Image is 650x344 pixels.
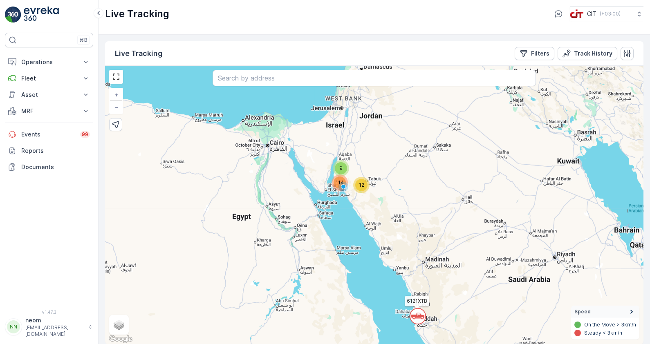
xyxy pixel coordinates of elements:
p: 99 [81,131,89,138]
div: ` [410,308,420,320]
a: Zoom Out [110,101,122,113]
summary: Speed [571,306,639,318]
button: MRF [5,103,93,119]
button: Fleet [5,70,93,87]
p: On the Move > 3km/h [584,322,636,328]
span: 9 [339,165,343,171]
p: Operations [21,58,77,66]
span: 114 [336,179,344,185]
a: Documents [5,159,93,175]
button: NNneom[EMAIL_ADDRESS][DOMAIN_NAME] [5,316,93,337]
p: Asset [21,91,77,99]
div: 114 [332,174,348,191]
p: Steady < 3km/h [584,330,622,336]
p: Filters [531,49,549,58]
div: 9 [333,160,349,176]
button: Filters [515,47,554,60]
input: Search by address [213,70,536,86]
svg: ` [410,308,426,324]
a: View Fullscreen [110,71,122,83]
a: Layers [110,316,128,334]
p: neom [25,316,84,324]
button: Asset [5,87,93,103]
button: Operations [5,54,93,70]
img: cit-logo_pOk6rL0.png [570,9,584,18]
span: + [114,91,118,98]
span: − [114,103,119,110]
p: CIT [587,10,596,18]
p: Live Tracking [105,7,169,20]
p: [EMAIL_ADDRESS][DOMAIN_NAME] [25,324,84,337]
button: Track History [558,47,617,60]
p: MRF [21,107,77,115]
p: Live Tracking [115,48,163,59]
a: Zoom In [110,89,122,101]
img: logo_light-DOdMpM7g.png [24,7,59,23]
p: Fleet [21,74,77,83]
div: 12 [353,177,370,193]
p: Reports [21,147,90,155]
img: logo [5,7,21,23]
div: NN [7,320,20,333]
p: ⌘B [79,37,87,43]
a: Events99 [5,126,93,143]
span: v 1.47.3 [5,310,93,315]
p: Events [21,130,75,138]
p: Track History [574,49,612,58]
button: CIT(+03:00) [570,7,643,21]
p: Documents [21,163,90,171]
a: Reports [5,143,93,159]
span: Speed [574,308,591,315]
span: 12 [359,182,364,188]
p: ( +03:00 ) [600,11,621,17]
